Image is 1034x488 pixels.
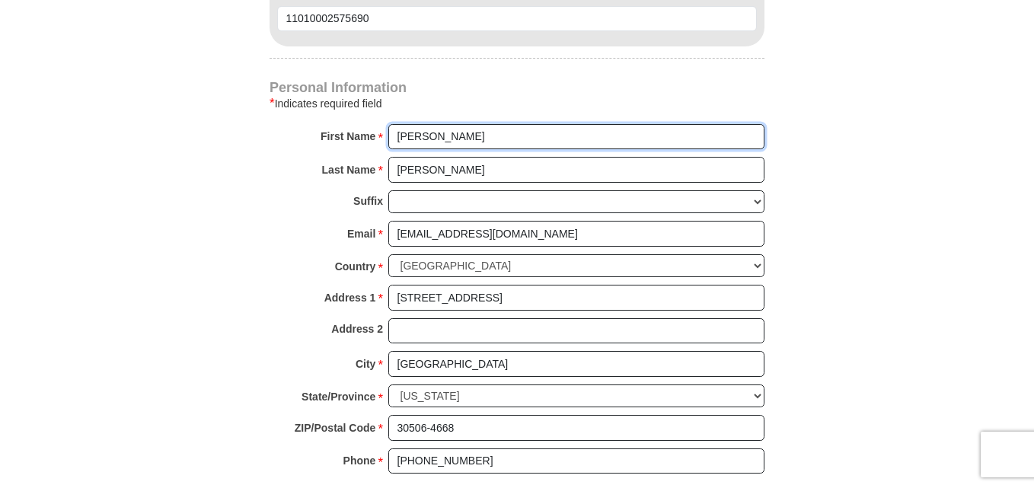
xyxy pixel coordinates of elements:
[302,386,375,407] strong: State/Province
[270,94,764,113] div: Indicates required field
[295,417,376,439] strong: ZIP/Postal Code
[335,256,376,277] strong: Country
[322,159,376,180] strong: Last Name
[356,353,375,375] strong: City
[331,318,383,340] strong: Address 2
[321,126,375,147] strong: First Name
[343,450,376,471] strong: Phone
[353,190,383,212] strong: Suffix
[270,81,764,94] h4: Personal Information
[347,223,375,244] strong: Email
[324,287,376,308] strong: Address 1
